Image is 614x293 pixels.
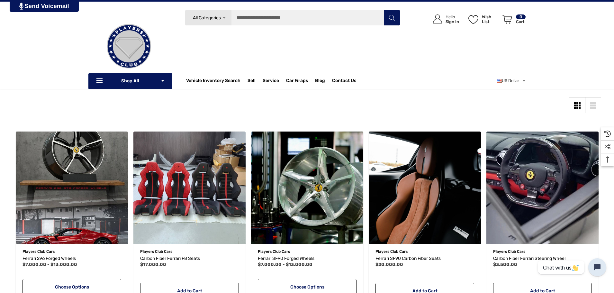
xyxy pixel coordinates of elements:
[497,74,526,87] a: USD
[186,78,240,85] a: Vehicle Inventory Search
[185,10,231,26] a: All Categories Icon Arrow Down Icon Arrow Up
[16,132,128,244] img: Ferrari 296 Forged Wheels
[258,247,357,256] p: Players Club Cars
[140,256,200,261] span: Carbon Fiber Ferrari F8 Seats
[193,15,221,21] span: All Categories
[369,132,481,244] a: Ferrari SF90 Carbon Fiber Seats,$20,000.00
[384,10,400,26] button: Search
[446,19,459,24] p: Sign In
[433,14,442,23] svg: Icon User Account
[465,8,500,30] a: Wish List Wish List
[493,262,517,267] span: $3,500.00
[140,262,166,267] span: $17,000.00
[482,14,499,24] p: Wish List
[486,132,599,244] a: Carbon Fiber Ferrari Steering Wheel,$3,500.00
[97,14,161,78] img: Players Club | Cars For Sale
[604,143,611,150] svg: Social Media
[23,262,77,267] span: $7,000.00 - $13,000.00
[251,132,363,244] img: Ferrari SF90 Wheels
[258,256,314,261] span: Ferrari SF90 Forged Wheels
[140,255,239,262] a: Carbon Fiber Ferrari F8 Seats,$17,000.00
[601,156,614,163] svg: Top
[369,132,481,244] img: Ferrari SF90 Carbon Fiber Seats
[604,131,611,137] svg: Recently Viewed
[248,74,263,87] a: Sell
[258,262,312,267] span: $7,000.00 - $13,000.00
[332,78,356,85] a: Contact Us
[516,19,526,24] p: Cart
[88,73,172,89] p: Shop All
[375,255,474,262] a: Ferrari SF90 Carbon Fiber Seats,$20,000.00
[569,97,585,113] a: Grid View
[315,78,325,85] a: Blog
[500,8,526,33] a: Cart with 0 items
[248,78,256,85] span: Sell
[486,132,599,244] img: Ferrari Steering Wheel
[468,15,478,24] svg: Wish List
[502,15,512,24] svg: Review Your Cart
[19,3,23,10] img: PjwhLS0gR2VuZXJhdG9yOiBHcmF2aXQuaW8gLS0+PHN2ZyB4bWxucz0iaHR0cDovL3d3dy53My5vcmcvMjAwMC9zdmciIHhtb...
[263,78,279,85] a: Service
[286,74,315,87] a: Car Wraps
[16,132,128,244] a: Ferrari 296 Forged Wheels,Price range from $7,000.00 to $13,000.00
[251,132,363,244] a: Ferrari SF90 Forged Wheels,Price range from $7,000.00 to $13,000.00
[258,255,357,262] a: Ferrari SF90 Forged Wheels,Price range from $7,000.00 to $13,000.00
[23,256,76,261] span: Ferrari 296 Forged Wheels
[375,247,474,256] p: Players Club Cars
[493,255,592,262] a: Carbon Fiber Ferrari Steering Wheel,$3,500.00
[23,247,121,256] p: Players Club Cars
[23,255,121,262] a: Ferrari 296 Forged Wheels,Price range from $7,000.00 to $13,000.00
[493,256,565,261] span: Carbon Fiber Ferrari Steering Wheel
[585,97,601,113] a: List View
[375,262,403,267] span: $20,000.00
[493,247,592,256] p: Players Club Cars
[426,8,462,30] a: Sign in
[140,247,239,256] p: Players Club Cars
[222,15,227,20] svg: Icon Arrow Down
[286,78,308,85] span: Car Wraps
[375,256,441,261] span: Ferrari SF90 Carbon Fiber Seats
[133,132,246,244] img: Carbon Fiber Ferrari F8 Seats
[95,77,105,85] svg: Icon Line
[160,78,165,83] svg: Icon Arrow Down
[446,14,459,19] p: Hello
[516,14,526,19] p: 0
[133,132,246,244] a: Carbon Fiber Ferrari F8 Seats,$17,000.00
